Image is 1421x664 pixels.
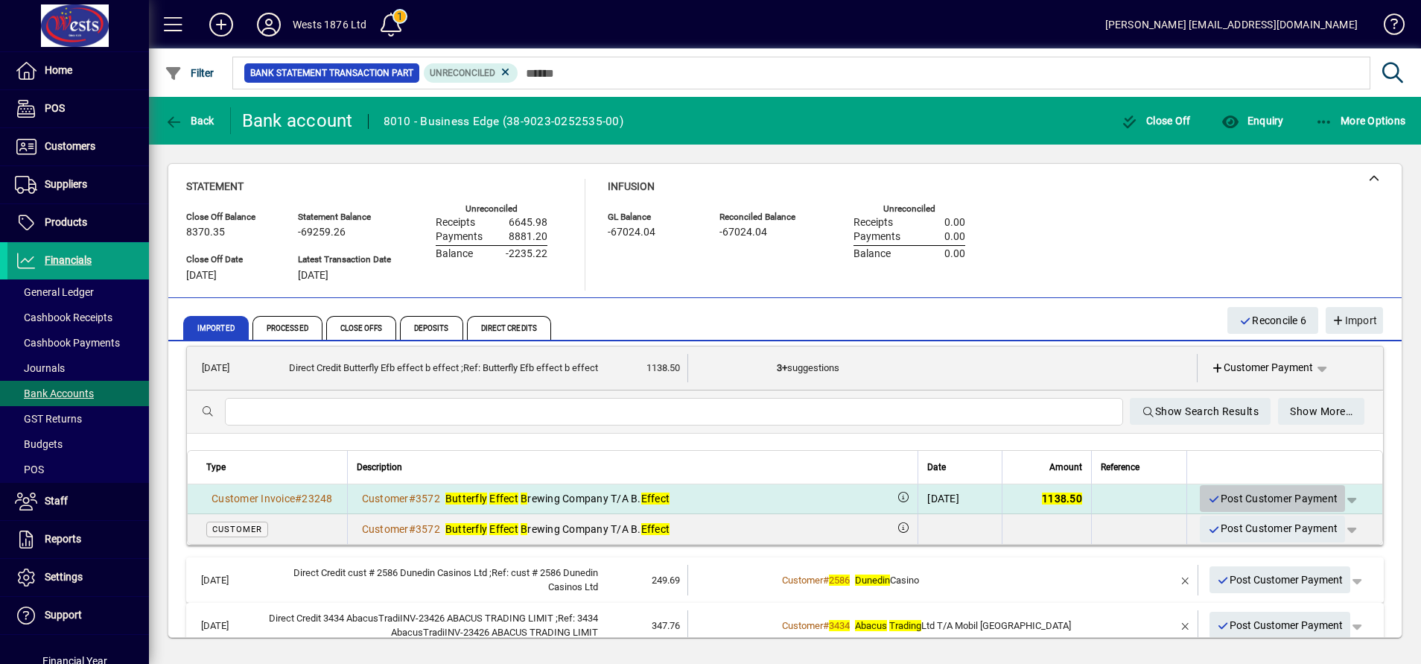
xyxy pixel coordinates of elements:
button: Reconcile 6 [1227,307,1318,334]
button: Profile [245,11,293,38]
button: Show More… [1278,398,1364,425]
button: Remove [1174,613,1198,637]
em: Dunedin [855,575,890,586]
span: Cashbook Receipts [15,312,112,323]
span: [DATE] [186,270,217,282]
a: Customers [7,128,149,165]
span: -2235.22 [506,248,547,260]
button: Remove [1174,568,1198,592]
span: 347.76 [652,620,680,631]
a: General Ledger [7,279,149,305]
span: Customer [782,620,823,631]
span: Journals [15,362,65,374]
em: Effect [641,523,670,535]
span: 0.00 [944,248,965,260]
span: Enquiry [1221,115,1283,127]
a: Support [7,597,149,634]
span: Payments [436,231,483,243]
span: Bank Accounts [15,388,94,399]
label: Unreconciled [883,204,935,214]
span: # [823,620,829,631]
span: Settings [45,571,83,583]
a: Home [7,52,149,89]
span: 6645.98 [509,217,547,229]
em: 3434 [829,620,850,631]
span: Post Customer Payment [1207,516,1338,541]
span: Statement Balance [298,212,391,222]
button: Post Customer Payment [1209,566,1351,593]
em: Effect [489,493,518,505]
span: Ltd T/A Mobil [GEOGRAPHIC_DATA] [855,620,1071,631]
a: Customer#3572 [357,521,445,537]
div: Direct Credit Butterfly Efb effect b effect Ref: Butterfly Efb effect b effect [264,361,598,376]
span: # [409,493,416,505]
td: [DATE] [194,610,264,641]
span: Products [45,216,87,228]
span: Customer [212,525,262,534]
a: POS [7,90,149,127]
span: Cashbook Payments [15,337,120,349]
button: Filter [161,60,218,86]
em: Butterfly [445,523,487,535]
span: 3572 [416,523,440,535]
button: Post Customer Payment [1209,612,1351,639]
span: 8881.20 [509,231,547,243]
span: Customer [362,493,409,505]
a: Staff [7,483,149,520]
app-page-header-button: Back [149,107,231,134]
span: Date [927,459,946,475]
em: Butterfly [445,493,487,505]
span: -67024.04 [608,227,655,238]
span: # [823,575,829,586]
a: POS [7,457,149,482]
span: Processed [252,316,322,340]
mat-expansion-panel-header: [DATE]Direct Credit cust # 2586 Dunedin Casinos Ltd ;Ref: cust # 2586 Dunedin Casinos Ltd249.69Cu... [186,557,1384,603]
div: [DATE]Direct Credit Butterfly Efb effect b effect ;Ref: Butterfly Efb effect b effect1138.503+sug... [187,391,1383,545]
a: Customer Payment [1205,355,1320,382]
span: 0.00 [944,231,965,243]
span: Balance [853,248,891,260]
span: Support [45,609,82,621]
td: [DATE] [194,354,264,382]
span: Customer Invoice [212,493,295,505]
span: Filter [165,67,214,79]
b: 3+ [777,362,787,373]
a: Customer#2586 [777,572,855,588]
button: Enquiry [1218,107,1287,134]
mat-expansion-panel-header: [DATE]Direct Credit Butterfly Efb effect b effect ;Ref: Butterfly Efb effect b effect1138.503+sug... [187,347,1383,391]
span: Budgets [15,438,63,450]
span: Close Off [1121,115,1191,127]
span: Imported [183,316,249,340]
em: B [521,493,527,505]
a: GST Returns [7,406,149,431]
button: Post Customer Payment [1200,516,1345,543]
span: 0.00 [944,217,965,229]
a: Knowledge Base [1373,3,1402,51]
a: Suppliers [7,166,149,203]
span: Bank Statement Transaction Part [250,66,413,80]
span: [DATE] [298,270,328,282]
span: Import [1332,309,1377,333]
span: Receipts [436,217,475,229]
em: Effect [489,523,518,535]
span: Amount [1049,459,1082,475]
div: Wests 1876 Ltd [293,13,366,37]
a: Cashbook Receipts [7,305,149,330]
button: Add [197,11,245,38]
span: GL Balance [608,212,697,222]
em: Effect [641,493,670,505]
span: Receipts [853,217,893,229]
div: Bank account [242,109,353,133]
span: Latest Transaction Date [298,255,391,265]
mat-expansion-panel-header: [DATE]Direct Credit 3434 AbacusTradiINV-23426 ABACUS TRADING LIMIT ;Ref: 3434 AbacusTradiINV-2342... [186,603,1384,648]
a: Budgets [7,431,149,457]
span: 3572 [416,493,440,505]
button: Post Customer Payment [1200,485,1345,512]
span: Reports [45,533,81,545]
span: Customer [362,523,409,535]
em: Abacus [855,620,887,631]
mat-chip: Reconciliation Status: Unreconciled [424,63,518,83]
span: # [295,493,302,505]
a: Cashbook Payments [7,330,149,355]
span: 249.69 [652,575,680,586]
